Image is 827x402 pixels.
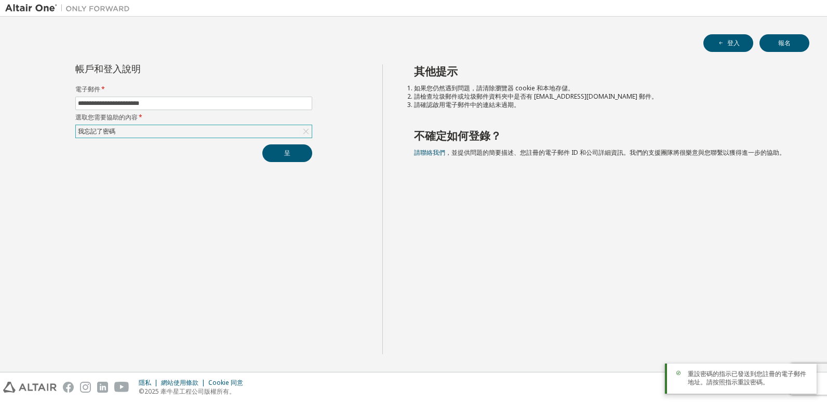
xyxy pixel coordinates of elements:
[262,144,312,162] button: 呈
[139,387,249,396] p: ©
[414,64,791,78] h2: 其他提示
[414,129,791,142] h2: 不確定如何登錄？
[208,379,249,387] div: Cookie 同意
[63,382,74,393] img: facebook.svg
[75,64,265,73] div: 帳戶和登入說明
[75,85,100,93] font: 電子郵件
[139,379,161,387] div: 隱私
[703,34,753,52] button: 登入
[114,382,129,393] img: youtube.svg
[688,370,808,386] span: 重設密碼的指示已發送到您註冊的電子郵件地址。請按照指示重設密碼。
[97,382,108,393] img: linkedin.svg
[75,113,138,122] font: 選取您需要協助的內容
[759,34,809,52] button: 報名
[76,125,312,138] div: 我忘記了密碼
[727,39,740,47] font: 登入
[80,382,91,393] img: instagram.svg
[76,126,117,137] div: 我忘記了密碼
[144,387,235,396] font: 2025 牽牛星工程公司版權所有。
[414,84,791,92] li: 如果您仍然遇到問題，請清除瀏覽器 cookie 和本地存儲。
[3,382,57,393] img: altair_logo.svg
[414,148,445,157] a: 請聯絡我們
[414,101,791,109] li: 請確認啟用電子郵件中的連結未過期。
[414,92,791,101] li: 請檢查垃圾郵件或垃圾郵件資料夾中是否有 [EMAIL_ADDRESS][DOMAIN_NAME] 郵件。
[5,3,135,14] img: Altair One
[414,148,785,157] span: ，並提供問題的簡要描述、您註冊的電子郵件 ID 和公司詳細資訊。我們的支援團隊將很樂意與您聯繫以獲得進一步的協助。
[161,379,208,387] div: 網站使用條款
